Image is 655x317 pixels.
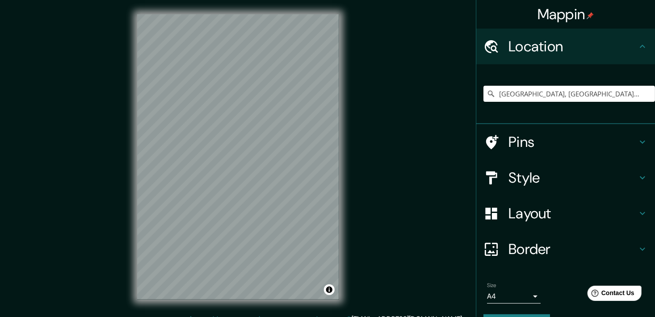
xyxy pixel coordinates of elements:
div: Border [476,231,655,267]
h4: Style [508,169,637,187]
h4: Location [508,38,637,55]
input: Pick your city or area [483,86,655,102]
div: Style [476,160,655,196]
h4: Pins [508,133,637,151]
h4: Layout [508,204,637,222]
img: pin-icon.png [587,12,594,19]
h4: Border [508,240,637,258]
canvas: Map [137,14,339,300]
div: Pins [476,124,655,160]
div: Location [476,29,655,64]
label: Size [487,282,496,289]
div: Layout [476,196,655,231]
div: A4 [487,289,541,304]
h4: Mappin [537,5,594,23]
button: Toggle attribution [324,284,335,295]
iframe: Help widget launcher [575,282,645,307]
